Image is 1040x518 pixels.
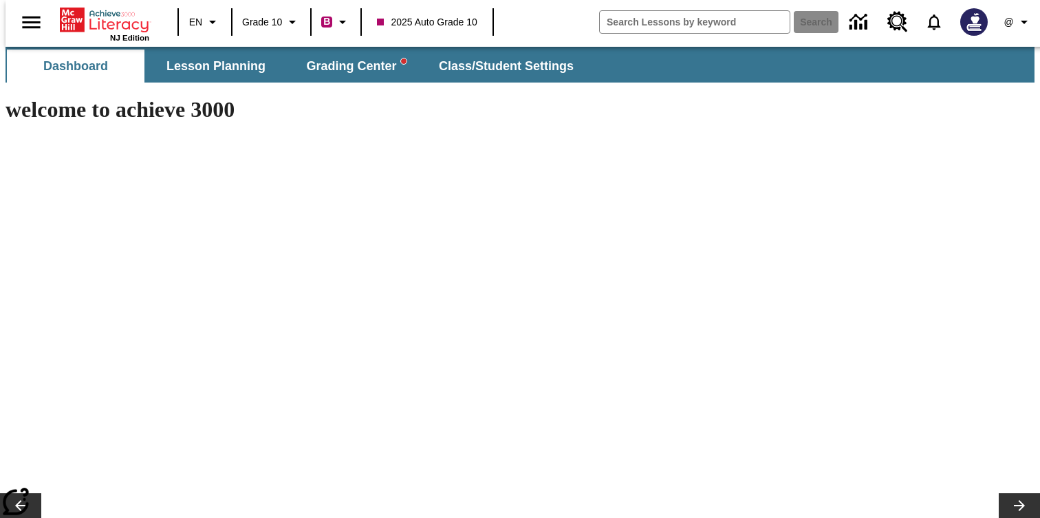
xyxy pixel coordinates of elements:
button: Boost Class color is violet red. Change class color [316,10,356,34]
div: SubNavbar [6,50,586,83]
h1: welcome to achieve 3000 [6,97,640,122]
button: Grade: Grade 10, Select a grade [237,10,306,34]
a: Data Center [841,3,879,41]
span: Dashboard [43,58,108,74]
button: Profile/Settings [996,10,1040,34]
span: Grade 10 [242,15,282,30]
span: B [323,13,330,30]
span: Lesson Planning [166,58,266,74]
span: 2025 Auto Grade 10 [377,15,477,30]
button: Language: EN, Select a language [183,10,227,34]
button: Dashboard [7,50,144,83]
a: Resource Center, Will open in new tab [879,3,916,41]
span: Grading Center [306,58,406,74]
span: @ [1004,15,1013,30]
button: Select a new avatar [952,4,996,40]
button: Grading Center [288,50,425,83]
div: Home [60,5,149,42]
button: Lesson Planning [147,50,285,83]
img: Avatar [960,8,988,36]
button: Class/Student Settings [428,50,585,83]
a: Notifications [916,4,952,40]
input: search field [600,11,790,33]
button: Open side menu [11,2,52,43]
span: NJ Edition [110,34,149,42]
svg: writing assistant alert [401,58,407,64]
div: SubNavbar [6,47,1034,83]
span: Class/Student Settings [439,58,574,74]
span: EN [189,15,202,30]
button: Lesson carousel, Next [999,493,1040,518]
a: Home [60,6,149,34]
